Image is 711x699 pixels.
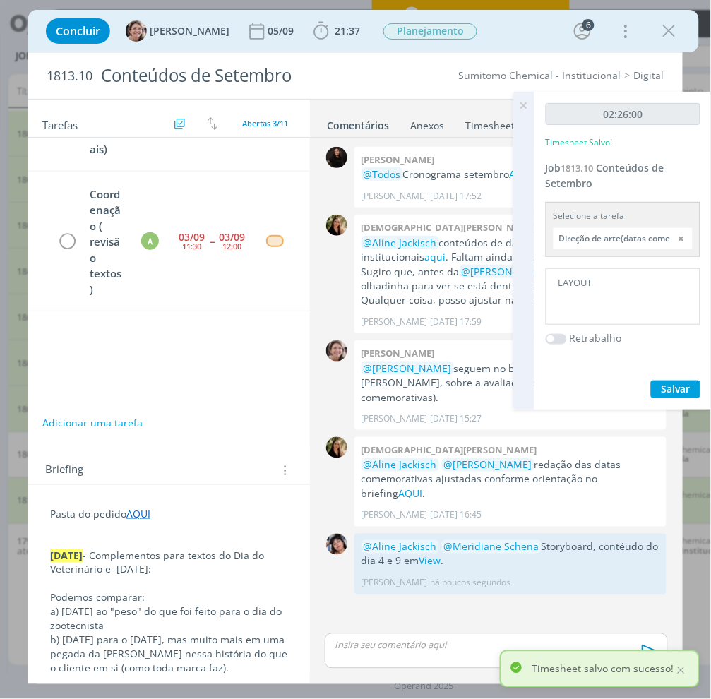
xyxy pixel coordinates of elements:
a: Digital [634,68,664,82]
div: Anexos [411,119,445,133]
button: Concluir [46,18,110,44]
p: [PERSON_NAME] [362,577,428,590]
span: Concluir [56,25,100,37]
span: @Todos [364,167,401,181]
div: A [141,232,159,250]
span: @Meridiane Schena [444,540,539,554]
b: [PERSON_NAME] [362,347,435,359]
span: @Aline Jackisch [364,236,437,249]
div: 11:30 [182,242,201,250]
b: [DEMOGRAPHIC_DATA][PERSON_NAME] [362,221,537,234]
span: [PERSON_NAME] [150,26,229,36]
span: -- [210,237,214,246]
button: 6 [571,20,594,42]
span: [DATE] 15:27 [431,412,482,425]
p: Timesheet salvo com sucesso! [532,662,674,676]
p: redação das datas comemorativas ajustadas conforme orientação no briefing . [362,458,659,501]
p: Storyboard, contéudo do dia 4 e 9 em . [362,540,659,569]
img: A [326,340,347,362]
button: A[PERSON_NAME] [126,20,229,42]
span: Tarefas [42,115,78,132]
a: Job1813.10Conteúdos de Setembro [546,161,664,190]
img: S [326,147,347,168]
div: Selecione a tarefa [554,210,693,222]
p: Sugiro que, antes da iniciar, tu dê uma olhadinha para ver se está dentro do esperado pelo client... [362,265,659,308]
a: View [419,554,441,568]
img: arrow-down-up.svg [208,117,217,130]
span: Conteúdos de Setembro [546,161,664,190]
p: [PERSON_NAME] [362,190,428,203]
a: Sumitomo Chemical - Institucional [459,68,621,82]
p: [PERSON_NAME] [362,316,428,328]
img: C [326,215,347,236]
p: Cronograma setembro [362,167,659,181]
a: aqui [425,250,446,263]
p: - Complementos para textos do Dia do Veterinário e [DATE]: [50,549,287,578]
a: Timesheet [465,112,516,133]
img: C [326,437,347,458]
div: 03/09 [179,232,205,242]
label: Retrabalho [570,330,622,345]
p: conteúdos de datas comemorativas e 2 institucionais . Faltam ainda 2 institucionais. [362,236,659,265]
p: a) [DATE] ao "peso" do que foi feito para o dia do zootecnista [50,605,287,633]
div: 6 [582,19,595,31]
b: [PERSON_NAME] [362,153,435,166]
button: Salvar [651,381,700,398]
a: AQUI [126,507,150,520]
button: 21:37 [310,20,364,42]
b: [DEMOGRAPHIC_DATA][PERSON_NAME] [362,443,537,456]
a: AQUI [510,167,534,181]
div: 03/09 [219,232,245,242]
p: b) [DATE] para o [DATE], mas muito mais em uma pegada da [PERSON_NAME] nessa história do que o cl... [50,633,287,676]
div: 05/09 [268,26,297,36]
a: AQUI [399,487,423,501]
p: [PERSON_NAME] [362,509,428,522]
div: Conteúdos de Setembro [95,59,401,93]
strong: [DATE] [50,549,83,563]
span: @Aline Jackisch [364,540,437,554]
p: Podemos comparar: [50,591,287,605]
span: @[PERSON_NAME] [364,362,452,375]
div: Coordenação ( revisão textos) [83,186,129,299]
img: A [126,20,147,42]
span: 21:37 [335,24,360,37]
span: @Aline Jackisch [364,458,437,472]
p: Pasta do pedido [50,507,287,521]
span: 1813.10 [561,162,594,174]
span: há poucos segundos [431,577,511,590]
div: 12:00 [222,242,241,250]
span: [DATE] 16:45 [431,509,482,522]
div: dialog [28,10,682,684]
button: Planejamento [383,23,478,40]
span: @[PERSON_NAME] [462,265,550,278]
a: Comentários [327,112,390,133]
button: A [140,231,161,252]
span: 1813.10 [47,68,92,84]
span: [DATE] 17:52 [431,190,482,203]
p: seguem no briefing retornos da [PERSON_NAME], sobre a avaliação dela dos conteúdos (datas comemor... [362,362,659,405]
p: Timesheet Salvo! [546,136,613,149]
span: @[PERSON_NAME] [444,458,532,472]
span: Briefing [45,461,83,479]
span: Abertas 3/11 [243,118,289,129]
span: Salvar [662,382,691,395]
p: [PERSON_NAME] [362,412,428,425]
button: Adicionar uma tarefa [42,410,143,436]
img: E [326,534,347,555]
span: [DATE] 17:59 [431,316,482,328]
span: Planejamento [383,23,477,40]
